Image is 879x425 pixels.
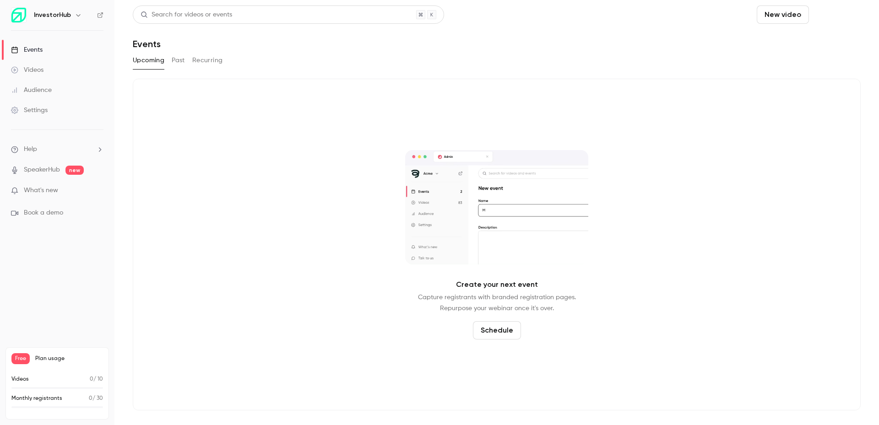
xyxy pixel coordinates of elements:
[90,377,93,382] span: 0
[24,208,63,218] span: Book a demo
[456,279,538,290] p: Create your next event
[24,145,37,154] span: Help
[11,65,43,75] div: Videos
[133,53,164,68] button: Upcoming
[11,353,30,364] span: Free
[11,8,26,22] img: InvestorHub
[35,355,103,362] span: Plan usage
[89,394,103,403] p: / 30
[65,166,84,175] span: new
[172,53,185,68] button: Past
[418,292,576,314] p: Capture registrants with branded registration pages. Repurpose your webinar once it's over.
[11,145,103,154] li: help-dropdown-opener
[11,106,48,115] div: Settings
[192,53,223,68] button: Recurring
[757,5,809,24] button: New video
[473,321,521,339] button: Schedule
[813,5,861,24] button: Schedule
[89,396,92,401] span: 0
[133,38,161,49] h1: Events
[141,10,232,20] div: Search for videos or events
[90,375,103,383] p: / 10
[11,394,62,403] p: Monthly registrants
[24,165,60,175] a: SpeakerHub
[11,45,43,54] div: Events
[11,375,29,383] p: Videos
[92,187,103,195] iframe: Noticeable Trigger
[11,86,52,95] div: Audience
[24,186,58,195] span: What's new
[34,11,71,20] h6: InvestorHub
